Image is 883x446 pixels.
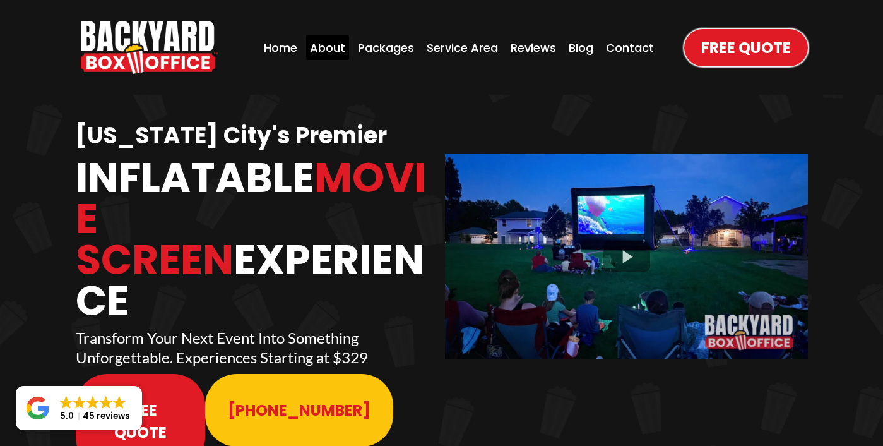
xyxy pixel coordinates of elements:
[684,29,808,66] a: Free Quote
[423,35,502,60] a: Service Area
[81,21,218,74] img: Backyard Box Office
[81,21,218,74] a: https://www.backyardboxoffice.com
[76,149,426,289] span: Movie Screen
[354,35,418,60] a: Packages
[701,37,791,59] span: Free Quote
[260,35,301,60] a: Home
[565,35,597,60] a: Blog
[306,35,349,60] a: About
[76,121,439,151] h1: [US_STATE] City's Premier
[228,399,370,421] span: [PHONE_NUMBER]
[602,35,658,60] a: Contact
[76,157,439,322] h1: Inflatable Experience
[76,328,439,367] p: Transform Your Next Event Into Something Unforgettable. Experiences Starting at $329
[507,35,560,60] a: Reviews
[16,386,142,430] a: Close GoogleGoogleGoogleGoogleGoogle 5.045 reviews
